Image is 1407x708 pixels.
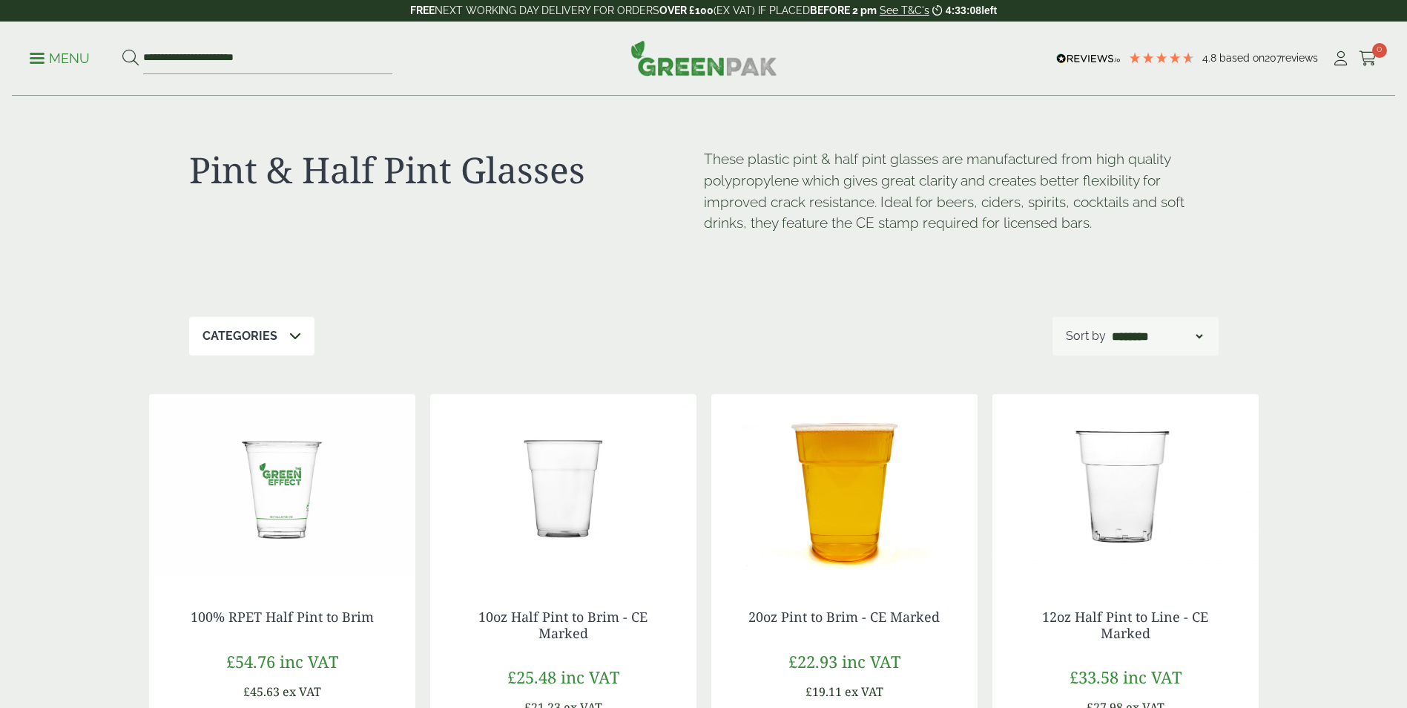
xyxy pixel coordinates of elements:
[946,4,981,16] span: 4:33:08
[1372,43,1387,58] span: 0
[1219,52,1265,64] span: Based on
[1123,666,1182,688] span: inc VAT
[1042,608,1208,642] a: 12oz Half Pint to Line - CE Marked
[1056,53,1121,64] img: REVIEWS.io
[410,4,435,16] strong: FREE
[880,4,929,16] a: See T&C's
[561,666,619,688] span: inc VAT
[191,608,374,626] a: 100% RPET Half Pint to Brim
[630,40,777,76] img: GreenPak Supplies
[845,684,883,700] span: ex VAT
[30,50,90,65] a: Menu
[1109,327,1205,345] select: Shop order
[226,650,275,672] span: £54.76
[992,394,1259,580] img: 12oz Half Pint to Line - CE Marked -0
[149,394,415,580] img: half pint pic 2
[280,650,338,672] span: inc VAT
[1359,47,1377,70] a: 0
[478,608,648,642] a: 10oz Half Pint to Brim - CE Marked
[842,650,900,672] span: inc VAT
[430,394,696,580] img: 10oz Half Pint to Brim - CE Marked -0
[659,4,714,16] strong: OVER £100
[1265,52,1282,64] span: 207
[1202,52,1219,64] span: 4.8
[189,148,704,191] h1: Pint & Half Pint Glasses
[1282,52,1318,64] span: reviews
[1128,51,1195,65] div: 4.79 Stars
[805,684,842,700] span: £19.11
[30,50,90,68] p: Menu
[1066,327,1106,345] p: Sort by
[981,4,997,16] span: left
[507,666,556,688] span: £25.48
[1331,51,1350,66] i: My Account
[711,394,978,580] img: IMG_5408
[810,4,877,16] strong: BEFORE 2 pm
[748,608,940,626] a: 20oz Pint to Brim - CE Marked
[1359,51,1377,66] i: Cart
[704,148,1219,234] p: These plastic pint & half pint glasses are manufactured from high quality polypropylene which giv...
[243,684,280,700] span: £45.63
[202,327,277,345] p: Categories
[1070,666,1118,688] span: £33.58
[283,684,321,700] span: ex VAT
[788,650,837,672] span: £22.93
